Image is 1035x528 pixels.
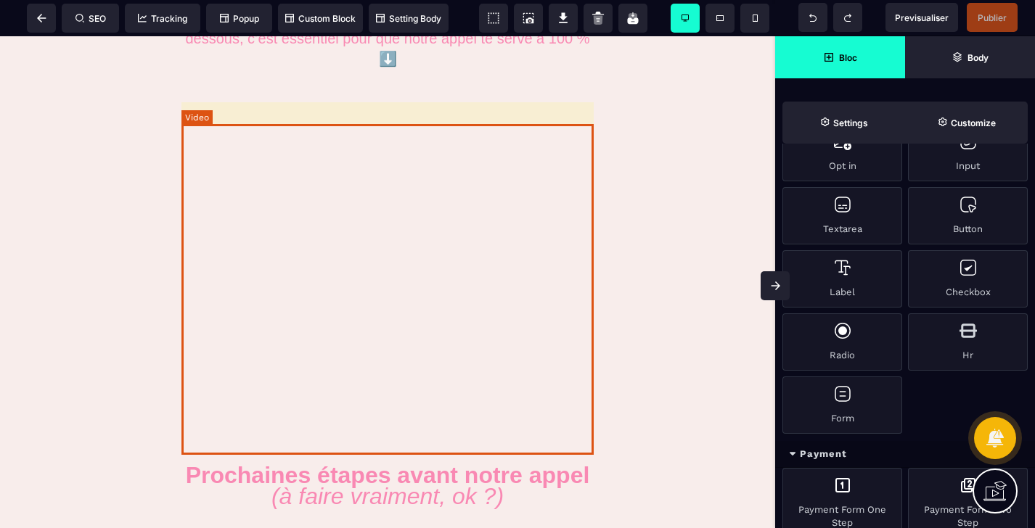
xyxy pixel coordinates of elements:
[285,13,356,24] span: Custom Block
[220,13,259,24] span: Popup
[908,250,1028,308] div: Checkbox
[905,36,1035,78] span: Open Layer Manager
[514,4,543,33] span: Screenshot
[833,117,868,128] strong: Settings
[895,12,949,23] span: Previsualiser
[978,12,1007,23] span: Publier
[782,102,905,144] span: Settings
[782,187,902,244] div: Textarea
[908,313,1028,371] div: Hr
[775,36,905,78] span: Open Blocks
[479,4,508,33] span: View components
[908,187,1028,244] div: Button
[782,250,902,308] div: Label
[75,13,106,24] span: SEO
[905,102,1028,144] span: Open Style Manager
[908,124,1028,181] div: Input
[951,117,996,128] strong: Customize
[839,52,857,63] strong: Bloc
[967,52,989,63] strong: Body
[782,376,902,434] div: Form
[782,313,902,371] div: Radio
[782,124,902,181] div: Opt in
[138,13,187,24] span: Tracking
[775,441,1035,468] div: Payment
[885,3,958,32] span: Preview
[376,13,441,24] span: Setting Body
